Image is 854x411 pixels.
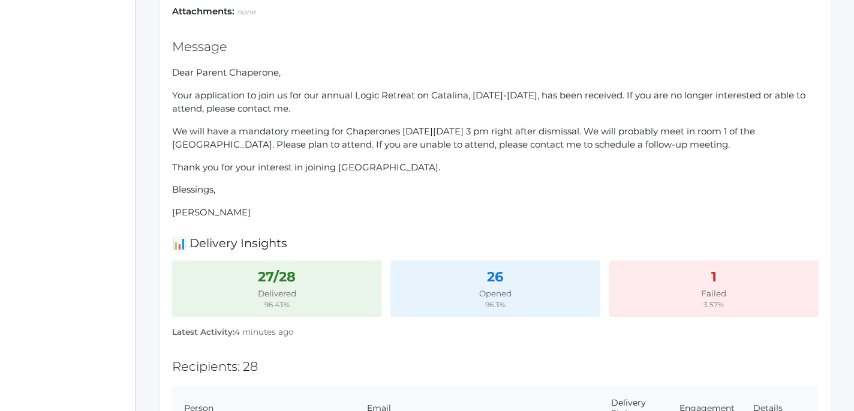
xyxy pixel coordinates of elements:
[237,7,255,16] em: none
[616,267,812,287] div: 1
[172,326,819,338] p: 4 minutes ago
[172,5,234,17] strong: Attachments:
[172,237,819,250] h3: 📊 Delivery Insights
[398,287,594,299] div: Opened
[179,267,375,287] div: 27/28
[179,299,375,310] div: 96.43%
[172,89,819,116] p: Your application to join us for our annual Logic Retreat on Catalina, [DATE]-[DATE], has been rec...
[179,287,375,299] div: Delivered
[172,359,819,373] h2: Recipients: 28
[398,299,594,310] div: 96.3%
[616,287,812,299] div: Failed
[172,161,819,175] p: Thank you for your interest in joining [GEOGRAPHIC_DATA].
[172,206,819,220] p: [PERSON_NAME]
[172,40,819,53] h2: Message
[398,267,594,287] div: 26
[172,66,819,80] p: Dear Parent Chaperone,
[616,299,812,310] div: 3.57%
[172,327,234,337] strong: Latest Activity:
[172,183,819,197] p: Blessings,
[172,125,819,152] p: We will have a mandatory meeting for Chaperones [DATE][DATE] 3 pm right after dismissal. We will ...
